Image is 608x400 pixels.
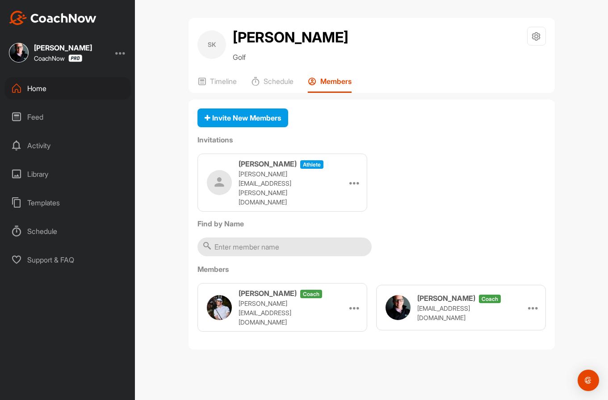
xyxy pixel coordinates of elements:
div: Schedule [5,220,131,242]
div: Activity [5,134,131,157]
div: Templates [5,192,131,214]
h3: [PERSON_NAME] [239,158,297,169]
img: CoachNow [9,11,96,25]
div: [PERSON_NAME] [34,44,92,51]
p: Schedule [264,77,294,86]
p: [EMAIL_ADDRESS][DOMAIN_NAME] [417,304,507,322]
img: square_d7b6dd5b2d8b6df5777e39d7bdd614c0.jpg [9,43,29,62]
p: [PERSON_NAME][EMAIL_ADDRESS][DOMAIN_NAME] [239,299,328,327]
p: Golf [233,52,348,62]
input: Enter member name [197,237,372,256]
h2: [PERSON_NAME] [233,27,348,48]
span: athlete [300,160,323,169]
label: Members [197,264,546,275]
div: Feed [5,106,131,128]
p: Members [320,77,352,86]
img: CoachNow Pro [68,54,82,62]
img: user [207,170,232,195]
p: [PERSON_NAME][EMAIL_ADDRESS][PERSON_NAME][DOMAIN_NAME] [239,169,328,207]
p: Timeline [210,77,237,86]
div: Home [5,77,131,100]
div: Library [5,163,131,185]
span: coach [300,290,322,298]
div: CoachNow [34,54,82,62]
label: Invitations [197,134,546,145]
div: Support & FAQ [5,249,131,271]
label: Find by Name [197,218,546,229]
img: user [386,295,411,320]
div: Open Intercom Messenger [578,370,599,391]
div: SK [197,30,226,59]
button: Invite New Members [197,108,288,128]
span: coach [479,295,501,303]
img: user [207,295,232,320]
h3: [PERSON_NAME] [239,288,297,299]
span: Invite New Members [205,113,281,122]
h3: [PERSON_NAME] [417,293,475,304]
